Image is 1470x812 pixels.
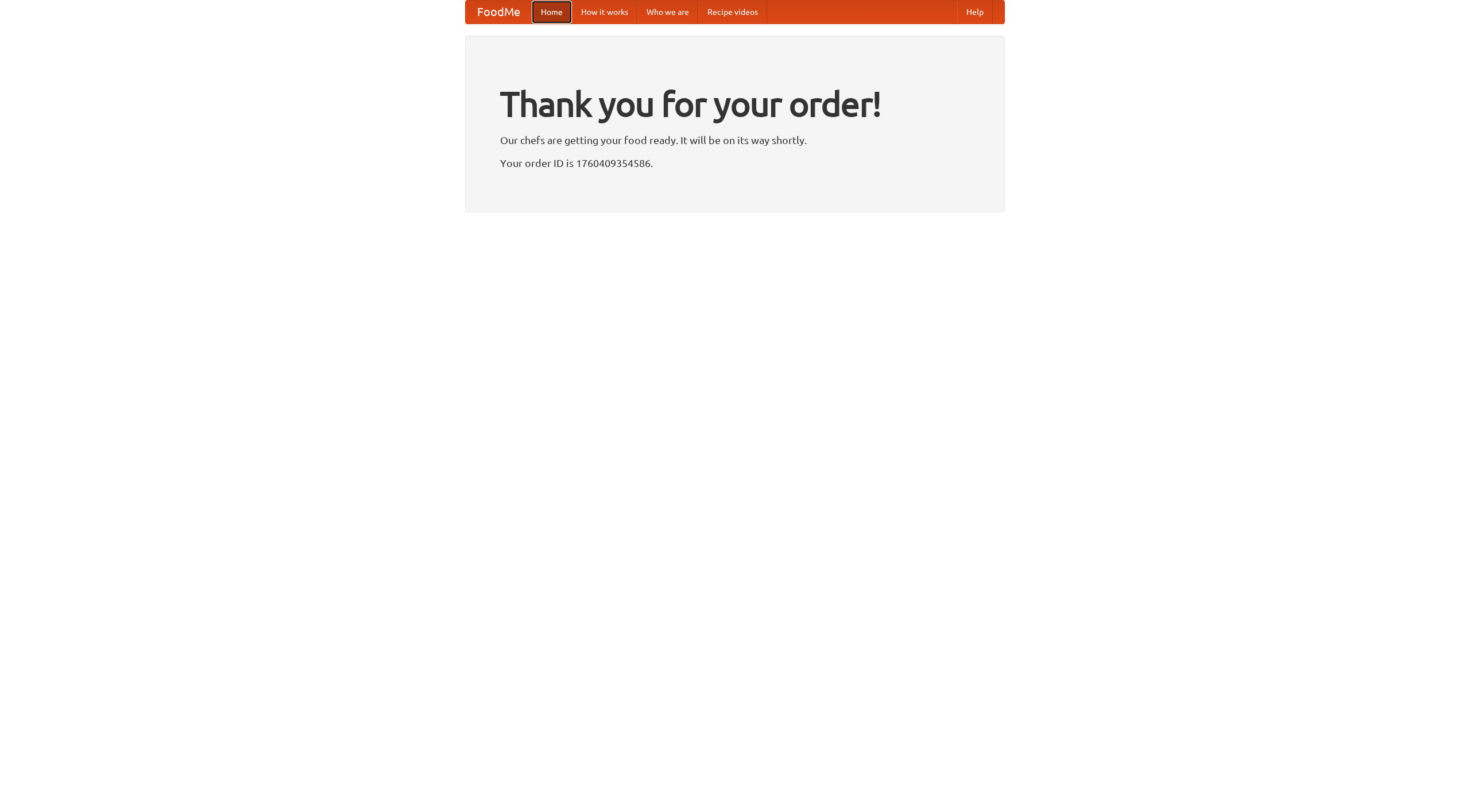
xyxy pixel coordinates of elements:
[957,1,993,24] a: Help
[698,1,767,24] a: Recipe videos
[500,76,970,131] h1: Thank you for your order!
[572,1,637,24] a: How it works
[532,1,572,24] a: Home
[637,1,698,24] a: Who we are
[500,154,970,172] p: Your order ID is 1760409354586.
[500,131,970,149] p: Our chefs are getting your food ready. It will be on its way shortly.
[466,1,532,24] a: FoodMe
